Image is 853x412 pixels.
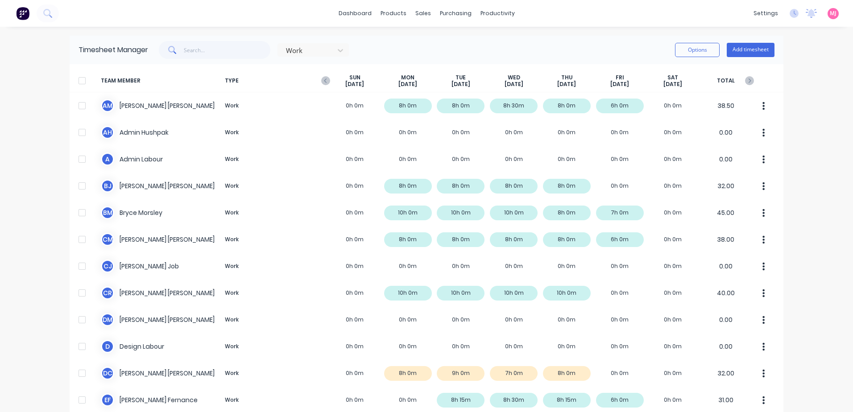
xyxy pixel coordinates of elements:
span: [DATE] [398,81,417,88]
span: [DATE] [345,81,364,88]
img: Factory [16,7,29,20]
span: MON [401,74,414,81]
span: WED [508,74,520,81]
div: purchasing [435,7,476,20]
span: TUE [455,74,466,81]
span: [DATE] [505,81,523,88]
div: sales [411,7,435,20]
button: Add timesheet [727,43,774,57]
button: Options [675,43,720,57]
input: Search... [184,41,271,59]
a: dashboard [334,7,376,20]
span: FRI [616,74,624,81]
span: MJ [830,9,836,17]
span: TOTAL [699,74,752,88]
span: [DATE] [610,81,629,88]
span: SAT [667,74,678,81]
span: TEAM MEMBER [101,74,221,88]
span: THU [561,74,572,81]
span: TYPE [221,74,328,88]
div: Timesheet Manager [79,45,148,55]
div: settings [749,7,783,20]
span: SUN [349,74,360,81]
span: [DATE] [557,81,576,88]
div: products [376,7,411,20]
span: [DATE] [451,81,470,88]
span: [DATE] [663,81,682,88]
div: productivity [476,7,519,20]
